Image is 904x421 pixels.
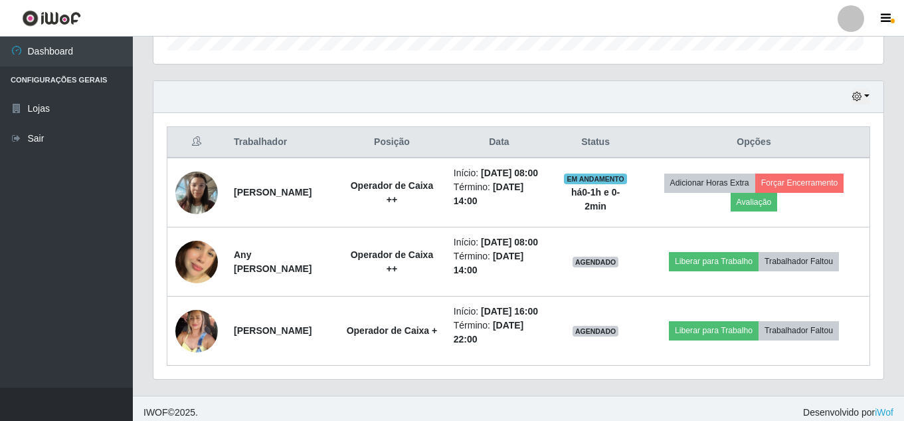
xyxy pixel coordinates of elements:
span: © 2025 . [143,406,198,420]
li: Término: [454,249,545,277]
th: Data [446,127,553,158]
th: Status [553,127,638,158]
button: Liberar para Trabalho [669,321,759,340]
time: [DATE] 08:00 [481,237,538,247]
time: [DATE] 08:00 [481,168,538,178]
button: Trabalhador Faltou [759,252,839,271]
li: Início: [454,305,545,319]
button: Liberar para Trabalho [669,252,759,271]
button: Adicionar Horas Extra [664,174,755,192]
li: Término: [454,319,545,347]
button: Avaliação [731,193,778,211]
strong: Operador de Caixa ++ [351,180,434,205]
strong: [PERSON_NAME] [234,325,312,336]
li: Início: [454,235,545,249]
button: Trabalhador Faltou [759,321,839,340]
span: EM ANDAMENTO [564,174,627,184]
span: AGENDADO [573,326,619,337]
strong: Operador de Caixa + [347,325,438,336]
span: IWOF [143,407,168,418]
li: Término: [454,180,545,208]
a: iWof [875,407,893,418]
time: [DATE] 16:00 [481,306,538,317]
img: CoreUI Logo [22,10,81,27]
strong: há 0-1 h e 0-2 min [571,187,620,211]
span: Desenvolvido por [803,406,893,420]
th: Posição [338,127,446,158]
li: Início: [454,166,545,180]
img: 1749252865377.jpeg [175,224,218,300]
img: 1735410099606.jpeg [175,164,218,221]
strong: Operador de Caixa ++ [351,249,434,274]
img: 1726147029162.jpeg [175,303,218,360]
strong: Any [PERSON_NAME] [234,249,312,274]
span: AGENDADO [573,257,619,267]
th: Opções [638,127,870,158]
strong: [PERSON_NAME] [234,187,312,198]
button: Forçar Encerramento [755,174,844,192]
th: Trabalhador [226,127,338,158]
